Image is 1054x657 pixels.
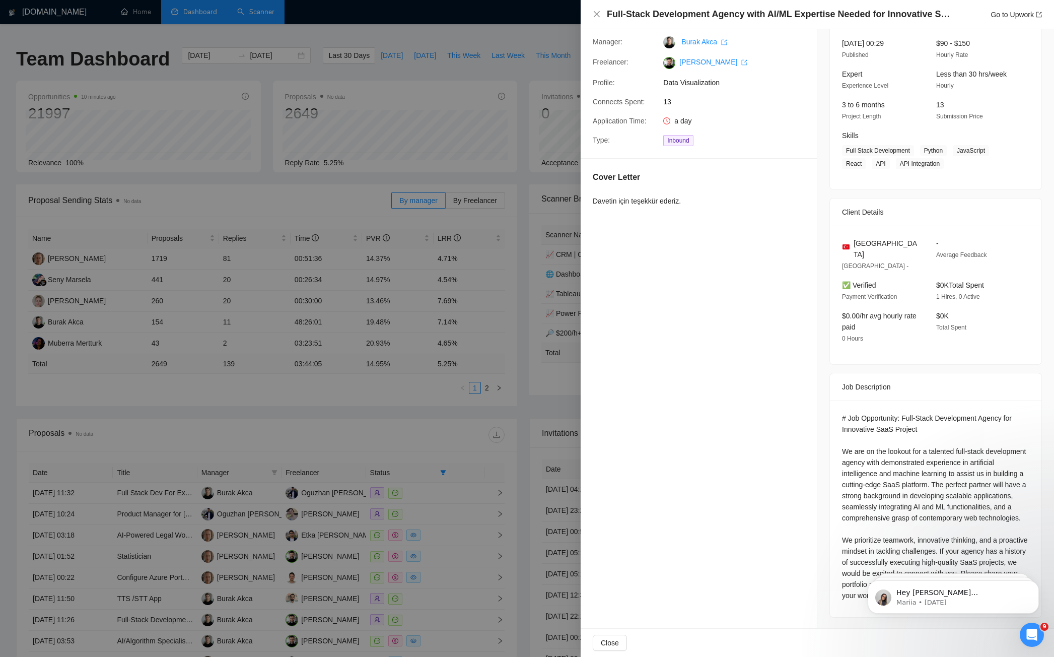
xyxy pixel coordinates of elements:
[842,335,863,342] span: 0 Hours
[663,117,670,124] span: clock-circle
[663,57,675,69] img: c1ntb8EfcD4fRDMbFL2Ids_X2UMrq9QxXvC47xuukCApDWBZibKjrGYSBPBEYnsGNA
[842,158,866,169] span: React
[663,135,693,146] span: Inbound
[872,158,889,169] span: API
[842,243,850,250] img: 🇹🇷
[842,413,1029,601] div: # Job Opportunity: Full-Stack Development Agency for Innovative SaaS Project We are on the lookou...
[593,38,622,46] span: Manager:
[936,312,949,320] span: $0K
[991,11,1042,19] a: Go to Upworkexport
[936,239,939,247] span: -
[842,199,1029,226] div: Client Details
[741,59,747,65] span: export
[936,82,954,89] span: Hourly
[842,101,885,109] span: 3 to 6 months
[936,113,983,120] span: Submission Price
[936,70,1007,78] span: Less than 30 hrs/week
[936,293,980,300] span: 1 Hires, 0 Active
[593,10,601,18] span: close
[1036,12,1042,18] span: export
[679,58,747,66] a: [PERSON_NAME] export
[842,82,888,89] span: Experience Level
[854,238,920,260] span: [GEOGRAPHIC_DATA]
[593,136,610,144] span: Type:
[607,8,954,21] h4: Full-Stack Development Agency with AI/ML Expertise Needed for Innovative SaaS Platform
[842,145,914,156] span: Full Stack Development
[842,70,862,78] span: Expert
[842,262,908,270] span: [GEOGRAPHIC_DATA] -
[842,373,1029,401] div: Job Description
[674,117,691,125] span: a day
[593,98,645,106] span: Connects Spent:
[593,117,647,125] span: Application Time:
[842,39,884,47] span: [DATE] 00:29
[936,324,966,331] span: Total Spent
[896,158,944,169] span: API Integration
[1020,623,1044,647] iframe: Intercom live chat
[593,171,640,183] h5: Cover Letter
[593,195,681,207] div: Davetin için teşekkür ederiz.
[663,77,814,88] span: Data Visualization
[842,132,859,140] span: Skills
[593,10,601,19] button: Close
[681,38,727,46] a: Burak Akca export
[721,39,727,45] span: export
[842,312,917,331] span: $0.00/hr avg hourly rate paid
[593,58,628,66] span: Freelancer:
[593,635,627,651] button: Close
[936,281,984,289] span: $0K Total Spent
[936,101,944,109] span: 13
[1040,623,1048,631] span: 9
[593,79,615,87] span: Profile:
[601,637,619,648] span: Close
[953,145,989,156] span: JavaScript
[936,251,987,258] span: Average Feedback
[842,51,869,58] span: Published
[842,281,876,289] span: ✅ Verified
[936,51,968,58] span: Hourly Rate
[842,293,897,300] span: Payment Verification
[842,113,881,120] span: Project Length
[920,145,947,156] span: Python
[936,39,970,47] span: $90 - $150
[853,559,1054,630] iframe: Intercom notifications message
[663,96,814,107] span: 13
